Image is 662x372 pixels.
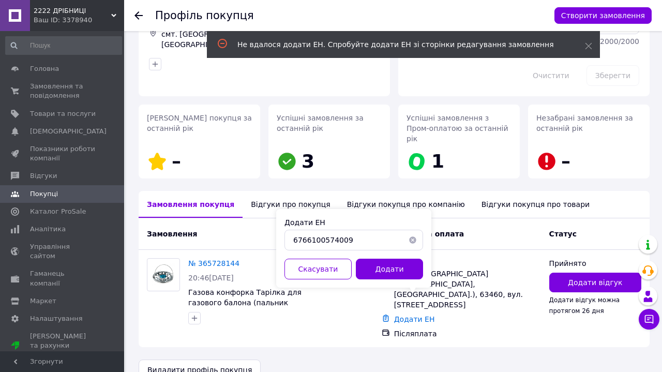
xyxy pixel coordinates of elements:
[30,109,96,118] span: Товари та послуги
[394,258,541,269] div: Укрпошта
[30,314,83,323] span: Налаштування
[5,36,122,55] input: Пошук
[155,9,254,22] h1: Профіль покупця
[147,230,197,238] span: Замовлення
[284,259,352,279] button: Скасувати
[134,10,143,21] div: Повернутися назад
[152,259,175,291] img: Фото товару
[30,171,57,181] span: Відгуки
[243,191,338,218] div: Відгуки про покупця
[302,151,314,172] span: 3
[407,114,508,143] span: Успішні замовлення з Пром-оплатою за останній рік
[34,6,111,16] span: 2222 ДРІБНИЦІ
[536,114,633,132] span: Незабрані замовлення за останній рік
[30,225,66,234] span: Аналітика
[172,151,181,172] span: –
[30,82,96,100] span: Замовлення та повідомлення
[147,114,252,132] span: [PERSON_NAME] покупця за останній рік
[549,296,620,314] span: Додати відгук можна протягом 26 дня
[356,259,423,279] button: Додати
[30,332,96,360] span: [PERSON_NAME] та рахунки
[30,242,96,261] span: Управління сайтом
[30,64,59,73] span: Головна
[402,230,423,250] button: Очистить
[554,7,652,24] button: Створити замовлення
[277,114,364,132] span: Успішні замовлення за останній рік
[30,296,56,306] span: Маркет
[284,218,325,227] label: Додати ЕН
[639,309,659,330] button: Чат з покупцем
[431,151,444,172] span: 1
[339,191,473,218] div: Відгуки покупця про компанію
[147,258,180,291] a: Фото товару
[30,351,96,360] div: Prom мікс 1 000
[561,151,570,172] span: –
[159,27,382,52] div: смт. [GEOGRAPHIC_DATA] ([GEOGRAPHIC_DATA], [GEOGRAPHIC_DATA].), 63460, вул. [STREET_ADDRESS]
[568,277,622,288] span: Додати відгук
[188,259,239,267] a: № 365728144
[188,274,234,282] span: 20:46[DATE]
[394,329,541,339] div: Післяплата
[473,191,598,218] div: Відгуки покупця про товари
[30,207,86,216] span: Каталог ProSale
[34,16,124,25] div: Ваш ID: 3378940
[139,191,243,218] div: Замовлення покупця
[237,39,559,50] div: Не вдалося додати ЕН. Спробуйте додати ЕН зі сторінки редагування замовлення
[30,127,107,136] span: [DEMOGRAPHIC_DATA]
[394,269,541,310] div: смт. [GEOGRAPHIC_DATA] ([GEOGRAPHIC_DATA], [GEOGRAPHIC_DATA].), 63460, вул. [STREET_ADDRESS]
[549,273,641,292] button: Додати відгук
[30,269,96,288] span: Гаманець компанії
[600,37,639,46] span: 2000 / 2000
[188,288,302,317] a: Газова конфорка Тарілка для газового балона (пальник туристичний металевий)
[394,315,435,323] a: Додати ЕН
[30,144,96,163] span: Показники роботи компанії
[30,189,58,199] span: Покупці
[549,230,577,238] span: Статус
[549,258,641,269] div: Прийнято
